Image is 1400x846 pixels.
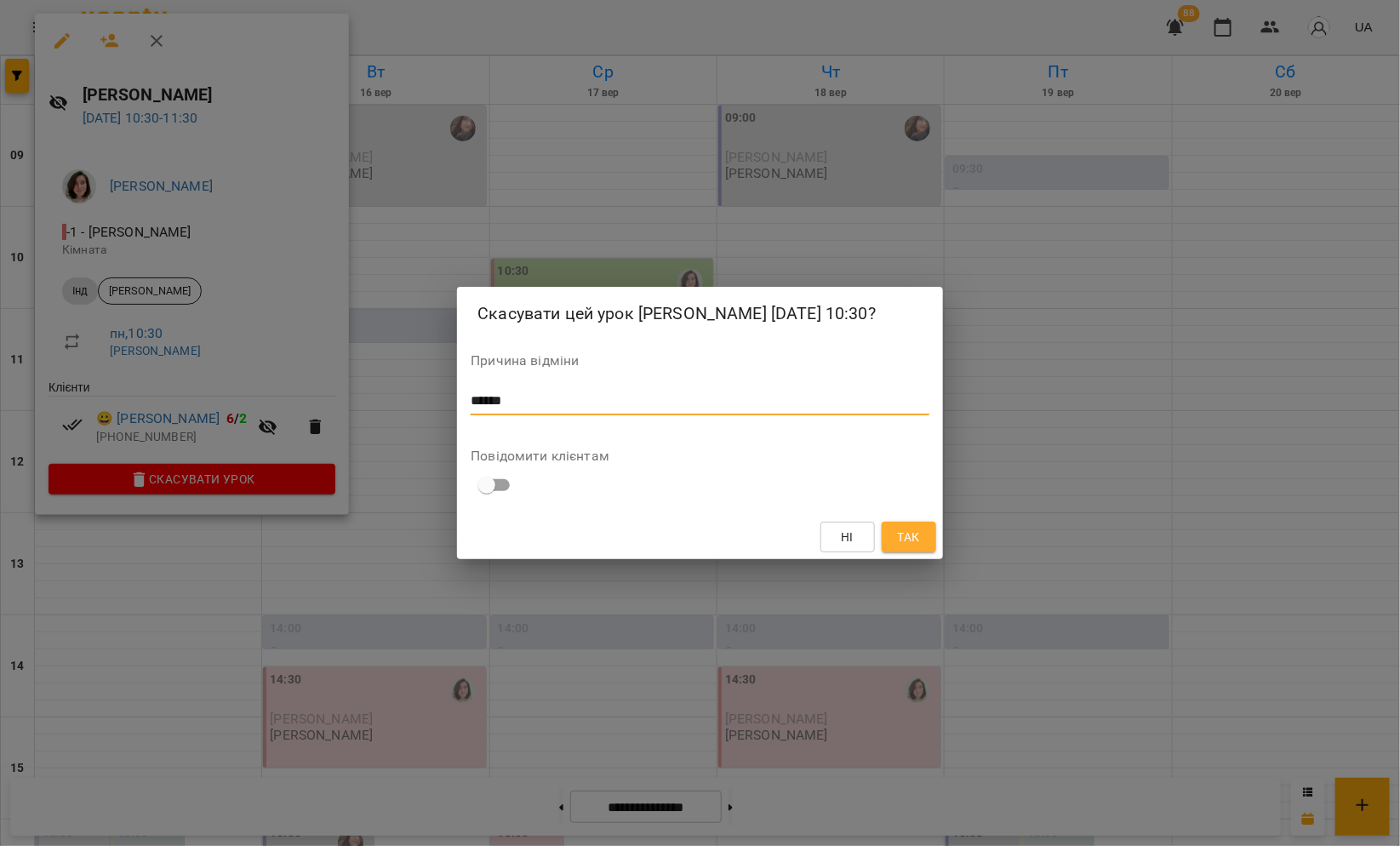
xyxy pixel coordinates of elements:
span: Ні [841,527,854,547]
button: Ні [820,522,875,552]
h2: Скасувати цей урок [PERSON_NAME] [DATE] 10:30? [477,300,923,327]
label: Причина відміни [471,354,929,368]
button: Так [882,522,936,552]
label: Повідомити клієнтам [471,449,929,463]
span: Так [898,527,920,547]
